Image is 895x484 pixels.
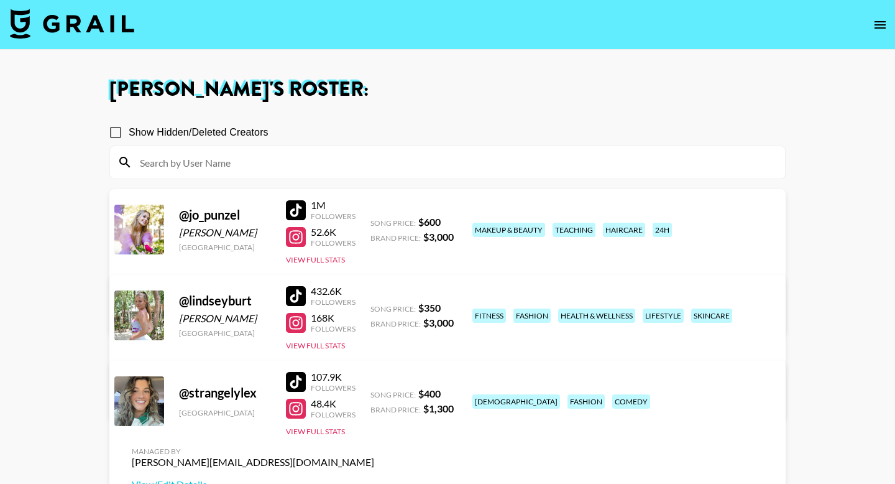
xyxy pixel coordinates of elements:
span: Brand Price: [370,233,421,243]
div: skincare [691,309,732,323]
span: Show Hidden/Deleted Creators [129,125,268,140]
div: fitness [472,309,506,323]
span: Song Price: [370,218,416,228]
div: Followers [311,324,356,333]
div: 107.9K [311,371,356,383]
button: View Full Stats [286,341,345,350]
div: Managed By [132,447,374,456]
span: Song Price: [370,304,416,314]
div: lifestyle [643,309,684,323]
div: [GEOGRAPHIC_DATA] [179,328,271,338]
div: Followers [311,383,356,393]
div: Followers [311,297,356,307]
strong: $ 1,300 [423,403,454,414]
div: [GEOGRAPHIC_DATA] [179,243,271,252]
input: Search by User Name [132,152,778,172]
div: [PERSON_NAME] [179,312,271,325]
strong: $ 3,000 [423,231,454,243]
span: Song Price: [370,390,416,399]
strong: $ 350 [418,302,441,314]
div: 52.6K [311,226,356,238]
div: 432.6K [311,285,356,297]
div: @ jo_punzel [179,207,271,223]
div: [GEOGRAPHIC_DATA] [179,408,271,417]
div: @ lindseyburt [179,293,271,309]
div: haircare [603,223,645,237]
div: Followers [311,212,356,221]
button: View Full Stats [286,255,345,264]
strong: $ 600 [418,216,441,228]
img: Grail Talent [10,9,134,39]
div: Followers [311,238,356,248]
div: Followers [311,410,356,419]
button: View Full Stats [286,427,345,436]
h1: [PERSON_NAME] 's Roster: [109,80,786,100]
div: 24h [653,223,672,237]
div: health & wellness [558,309,635,323]
button: open drawer [868,12,893,37]
div: [DEMOGRAPHIC_DATA] [472,394,560,409]
div: 1M [311,199,356,212]
div: fashion [567,394,605,409]
strong: $ 400 [418,388,441,399]
span: Brand Price: [370,405,421,414]
div: fashion [513,309,551,323]
span: Brand Price: [370,319,421,328]
div: 168K [311,312,356,324]
div: makeup & beauty [472,223,545,237]
div: comedy [612,394,650,409]
div: [PERSON_NAME][EMAIL_ADDRESS][DOMAIN_NAME] [132,456,374,468]
div: teaching [553,223,595,237]
div: 48.4K [311,398,356,410]
div: @ strangelylex [179,385,271,401]
strong: $ 3,000 [423,317,454,328]
div: [PERSON_NAME] [179,226,271,239]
